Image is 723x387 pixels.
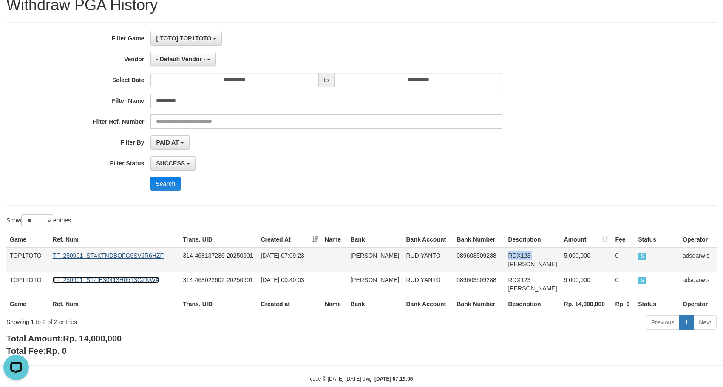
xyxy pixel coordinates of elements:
[453,248,505,272] td: 089603509288
[180,272,258,296] td: 314-468022602-20250901
[46,346,67,356] span: Rp. 0
[679,315,694,330] a: 1
[21,214,53,227] select: Showentries
[150,31,222,46] button: [ITOTO] TOP1TOTO
[612,296,635,312] th: Rp. 0
[150,52,216,66] button: - Default Vendor -
[347,296,403,312] th: Bank
[403,296,453,312] th: Bank Account
[3,3,29,29] button: Open LiveChat chat widget
[561,232,612,248] th: Amount: activate to sort column ascending
[612,248,635,272] td: 0
[53,276,159,283] a: TF_250901_ST4IE30413H05T3GZNWA
[156,56,205,63] span: - Default Vendor -
[49,232,180,248] th: Ref. Num
[679,232,717,248] th: Operator
[257,296,321,312] th: Created at
[257,232,321,248] th: Created At: activate to sort column ascending
[638,277,646,284] span: SUCCESS
[679,296,717,312] th: Operator
[150,135,189,150] button: PAID AT
[63,334,122,343] span: Rp. 14,000,000
[6,334,122,343] b: Total Amount:
[561,272,612,296] td: 9,000,000
[612,232,635,248] th: Fee
[6,272,49,296] td: TOP1TOTO
[6,248,49,272] td: TOP1TOTO
[156,139,179,146] span: PAID AT
[150,177,181,191] button: Search
[505,296,560,312] th: Description
[403,232,453,248] th: Bank Account
[180,296,258,312] th: Trans. UID
[693,315,717,330] a: Next
[6,214,71,227] label: Show entries
[505,272,560,296] td: RDX123 [PERSON_NAME]
[505,248,560,272] td: RDX123 [PERSON_NAME]
[53,252,164,259] a: TF_250901_ST4KTNDBOFG6SVJR6HZF
[635,232,679,248] th: Status
[679,272,717,296] td: adsdarwis
[6,232,49,248] th: Game
[347,272,403,296] td: [PERSON_NAME]
[156,160,185,167] span: SUCCESS
[321,296,347,312] th: Name
[310,376,413,382] small: code © [DATE]-[DATE] dwg |
[49,296,180,312] th: Ref. Num
[561,248,612,272] td: 5,000,000
[180,232,258,248] th: Trans. UID
[453,296,505,312] th: Bank Number
[679,248,717,272] td: adsdarwis
[453,232,505,248] th: Bank Number
[156,35,211,42] span: [ITOTO] TOP1TOTO
[612,272,635,296] td: 0
[403,272,453,296] td: RUDIYANTO
[638,253,646,260] span: SUCCESS
[257,248,321,272] td: [DATE] 07:09:23
[347,248,403,272] td: [PERSON_NAME]
[347,232,403,248] th: Bank
[150,156,196,171] button: SUCCESS
[318,73,335,87] span: to
[635,296,679,312] th: Status
[321,232,347,248] th: Name
[646,315,680,330] a: Previous
[6,346,67,356] b: Total Fee:
[561,296,612,312] th: Rp. 14,000,000
[453,272,505,296] td: 089603509288
[505,232,560,248] th: Description
[374,376,413,382] strong: [DATE] 07:19:06
[257,272,321,296] td: [DATE] 00:40:03
[6,314,295,326] div: Showing 1 to 2 of 2 entries
[180,248,258,272] td: 314-468137236-20250901
[6,296,49,312] th: Game
[403,248,453,272] td: RUDIYANTO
